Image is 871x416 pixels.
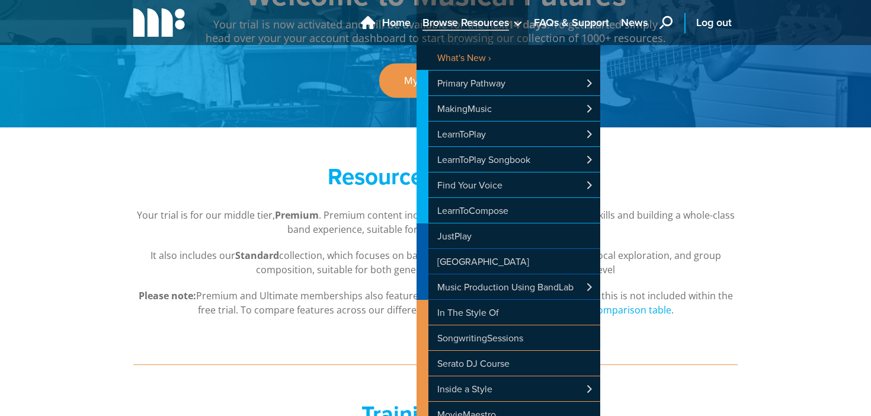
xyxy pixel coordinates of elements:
[417,325,600,350] a: SongwritingSessions
[417,223,600,248] a: JustPlay
[379,63,492,98] a: My Account
[417,96,600,121] a: MakingMusic
[417,300,600,325] a: In The Style Of
[593,303,671,317] a: comparison table
[417,147,600,172] a: LearnToPlay Songbook
[534,15,609,31] span: FAQs & Support
[621,15,648,31] span: News
[275,209,319,222] strong: Premium
[139,289,196,302] strong: Please note:
[417,45,600,70] a: What's New ›
[417,198,600,223] a: LearnToCompose
[133,248,738,277] p: It also includes our collection, which focuses on basic rhythm & pulse, instrumental skills, voca...
[417,274,600,299] a: Music Production Using BandLab
[133,289,738,317] p: Premium and Ultimate memberships also feature an optional login for students, however, this is no...
[235,249,279,262] strong: Standard
[204,163,667,190] h2: Resource Collections
[417,172,600,197] a: Find Your Voice
[696,15,732,31] span: Log out
[133,208,738,236] p: Your trial is for our middle tier, . Premium content includes resources for multi-instrumental sk...
[422,15,509,31] span: Browse Resources
[417,376,600,401] a: Inside a Style
[417,249,600,274] a: [GEOGRAPHIC_DATA]
[382,15,411,31] span: Home
[417,71,600,95] a: Primary Pathway
[417,351,600,376] a: Serato DJ Course
[417,121,600,146] a: LearnToPlay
